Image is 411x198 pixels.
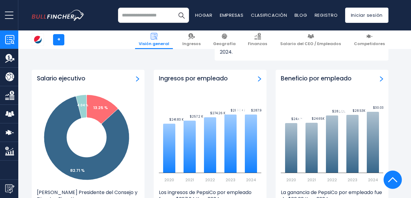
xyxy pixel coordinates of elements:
a: Revenue per Employee [258,75,261,82]
tspan: $241.83 K [155,117,170,122]
img: bullfincher logo [32,10,84,21]
text: $241.83 K [155,117,184,122]
tspan: 4.04 % [77,103,88,108]
a: ceo-salary [136,75,139,82]
span: Ingresos [182,41,201,47]
span: Geografía [213,41,236,47]
text: 2022 [205,177,215,183]
h3: Beneficio por empleado [281,75,352,83]
tspan: $28.53K [340,108,353,113]
tspan: $24.47K [279,117,291,121]
a: Profit per Employee [380,75,383,82]
span: Salario del CEO / Empleados [280,41,341,47]
tspan: $287.64 K [215,108,231,113]
button: Search [174,8,189,23]
a: Iniciar sesión [345,8,389,23]
span: Visión general [139,41,169,47]
a: Go to homepage [32,10,84,21]
tspan: $28.29K [319,109,332,114]
text: $287.94 K [236,108,266,113]
a: Clasificación [251,12,287,18]
text: 2020 [286,177,296,183]
text: 2021 [307,177,316,183]
a: Geografía [209,30,239,49]
a: + [53,34,64,45]
a: Visión general [135,30,173,49]
text: $274.26 K [195,111,226,115]
text: 2024 [368,177,378,183]
a: Empresas [220,12,244,18]
text: $257.2 K [176,114,203,119]
text: 2020 [164,177,174,183]
a: Hogar [195,12,213,18]
tspan: 13.25 % [93,105,108,111]
h3: Ingresos por empleado [159,75,228,83]
text: $287.64 K [215,108,246,113]
text: $28.53K [340,108,366,113]
text: 2022 [327,177,337,183]
tspan: $30.03K [360,105,373,110]
text: $24.47K [279,117,303,121]
text: 2021 [185,177,194,183]
img: PEP logo [32,34,44,45]
text: $30.03K [360,105,386,110]
a: Salario del CEO / Empleados [277,30,345,49]
tspan: 82.71 % [70,168,85,173]
a: Ingresos [179,30,204,49]
text: 2023 [226,177,235,183]
tspan: $257.2 K [176,114,190,119]
tspan: $24.65K [299,116,312,121]
h3: Salario ejecutivo [37,75,85,83]
a: Registro [315,12,338,18]
span: Finanzas [248,41,267,47]
tspan: $274.26 K [195,111,210,115]
text: 2023 [348,177,357,183]
a: Finanzas [244,30,271,49]
tspan: $287.94 K [236,108,251,113]
a: Competidores [350,30,388,49]
text: 2024 [246,177,256,183]
text: $24.65K [299,116,325,121]
span: Competidores [354,41,385,47]
text: $28.29K [319,109,345,114]
a: Blog [295,12,307,18]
